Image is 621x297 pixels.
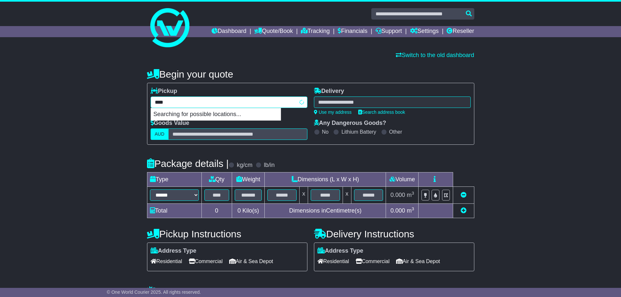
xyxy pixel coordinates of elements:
a: Reseller [447,26,474,37]
td: x [343,187,351,204]
a: Support [376,26,402,37]
td: 0 [201,204,232,218]
h4: Package details | [147,158,229,169]
td: Total [147,204,201,218]
a: Tracking [301,26,330,37]
a: Search address book [358,110,405,115]
a: Dashboard [212,26,246,37]
span: © One World Courier 2025. All rights reserved. [107,290,201,295]
label: Address Type [151,247,197,255]
label: lb/in [264,162,274,169]
label: Goods Value [151,120,189,127]
td: Kilo(s) [232,204,265,218]
label: Lithium Battery [341,129,376,135]
h4: Delivery Instructions [314,229,474,239]
td: Qty [201,172,232,187]
span: 0.000 [391,192,405,198]
span: 0 [237,207,241,214]
span: Commercial [356,256,390,266]
label: AUD [151,128,169,140]
a: Add new item [461,207,466,214]
h4: Begin your quote [147,69,474,80]
p: Searching for possible locations... [151,108,281,121]
label: No [322,129,329,135]
label: Any Dangerous Goods? [314,120,386,127]
label: kg/cm [237,162,252,169]
a: Settings [410,26,439,37]
a: Switch to the old dashboard [396,52,474,58]
sup: 3 [412,206,414,211]
label: Address Type [318,247,363,255]
label: Delivery [314,88,344,95]
span: Commercial [189,256,223,266]
td: Type [147,172,201,187]
span: m [407,192,414,198]
typeahead: Please provide city [151,97,307,108]
td: Dimensions (L x W x H) [265,172,386,187]
td: Weight [232,172,265,187]
span: Air & Sea Depot [396,256,440,266]
a: Remove this item [461,192,466,198]
label: Other [389,129,402,135]
h4: Warranty & Insurance [147,286,474,297]
td: Dimensions in Centimetre(s) [265,204,386,218]
h4: Pickup Instructions [147,229,307,239]
span: Residential [318,256,349,266]
a: Use my address [314,110,352,115]
td: x [300,187,308,204]
label: Pickup [151,88,177,95]
sup: 3 [412,191,414,196]
span: Residential [151,256,182,266]
span: Air & Sea Depot [229,256,273,266]
a: Financials [338,26,367,37]
span: m [407,207,414,214]
td: Volume [386,172,419,187]
span: 0.000 [391,207,405,214]
a: Quote/Book [254,26,293,37]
